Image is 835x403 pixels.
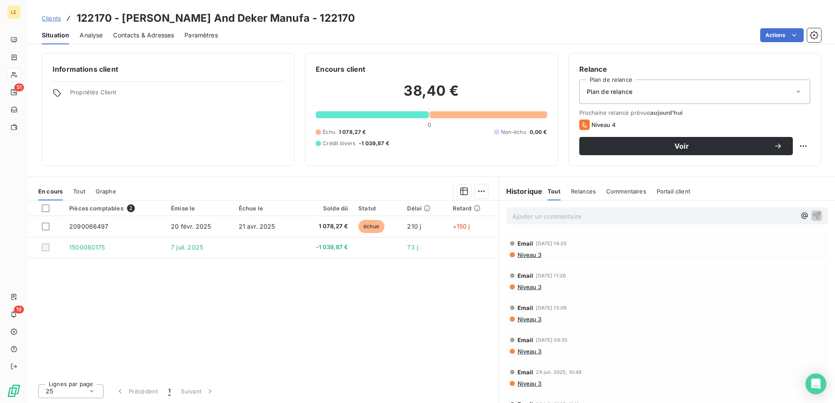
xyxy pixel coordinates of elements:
[42,31,69,40] span: Situation
[301,205,348,212] div: Solde dû
[518,336,534,343] span: Email
[571,188,596,195] span: Relances
[358,220,384,233] span: échue
[163,382,176,400] button: 1
[113,31,174,40] span: Contacts & Adresses
[176,382,220,400] button: Suivant
[339,128,366,136] span: 1 078,27 €
[42,15,61,22] span: Clients
[548,188,561,195] span: Tout
[53,64,284,74] h6: Informations client
[96,188,116,195] span: Graphe
[518,304,534,311] span: Email
[239,223,275,230] span: 21 avr. 2025
[168,387,170,396] span: 1
[359,140,389,147] span: -1 039,87 €
[428,121,431,128] span: 0
[69,223,109,230] span: 2090066497
[239,205,291,212] div: Échue le
[77,10,355,26] h3: 122170 - [PERSON_NAME] And Deker Manufa - 122170
[657,188,690,195] span: Portail client
[316,64,365,74] h6: Encours client
[518,240,534,247] span: Email
[69,243,105,251] span: 1500080175
[536,337,568,343] span: [DATE] 09:35
[7,384,21,398] img: Logo LeanPay
[536,370,581,375] span: 29 juil. 2025, 10:49
[517,380,541,387] span: Niveau 3
[70,89,284,101] span: Propriétés Client
[579,109,810,116] span: Prochaine relance prévue
[517,283,541,290] span: Niveau 3
[536,273,566,278] span: [DATE] 11:26
[323,140,355,147] span: Crédit divers
[323,128,335,136] span: Échu
[518,369,534,376] span: Email
[407,223,421,230] span: 210 j
[805,373,826,394] div: Open Intercom Messenger
[171,223,211,230] span: 20 févr. 2025
[184,31,218,40] span: Paramètres
[587,87,632,96] span: Plan de relance
[517,316,541,323] span: Niveau 3
[501,128,526,136] span: Non-échu
[171,243,203,251] span: 7 juil. 2025
[536,305,567,310] span: [DATE] 15:09
[530,128,547,136] span: 0,00 €
[518,272,534,279] span: Email
[73,188,85,195] span: Tout
[453,205,494,212] div: Retard
[7,5,21,19] div: LE
[606,188,646,195] span: Commentaires
[301,243,348,252] span: -1 039,87 €
[579,64,810,74] h6: Relance
[407,205,442,212] div: Délai
[579,137,793,155] button: Voir
[499,186,543,197] h6: Historique
[127,204,135,212] span: 2
[80,31,103,40] span: Analyse
[69,204,160,212] div: Pièces comptables
[171,205,228,212] div: Émise le
[14,306,24,313] span: 19
[42,14,61,23] a: Clients
[517,348,541,355] span: Niveau 3
[301,222,348,231] span: 1 078,27 €
[536,241,567,246] span: [DATE] 16:25
[590,143,774,150] span: Voir
[38,188,63,195] span: En cours
[591,121,616,128] span: Niveau 4
[358,205,397,212] div: Statut
[760,28,804,42] button: Actions
[14,83,24,91] span: 51
[110,382,163,400] button: Précédent
[407,243,418,251] span: 73 j
[316,82,547,108] h2: 38,40 €
[453,223,470,230] span: +150 j
[517,251,541,258] span: Niveau 3
[46,387,53,396] span: 25
[650,109,683,116] span: aujourd’hui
